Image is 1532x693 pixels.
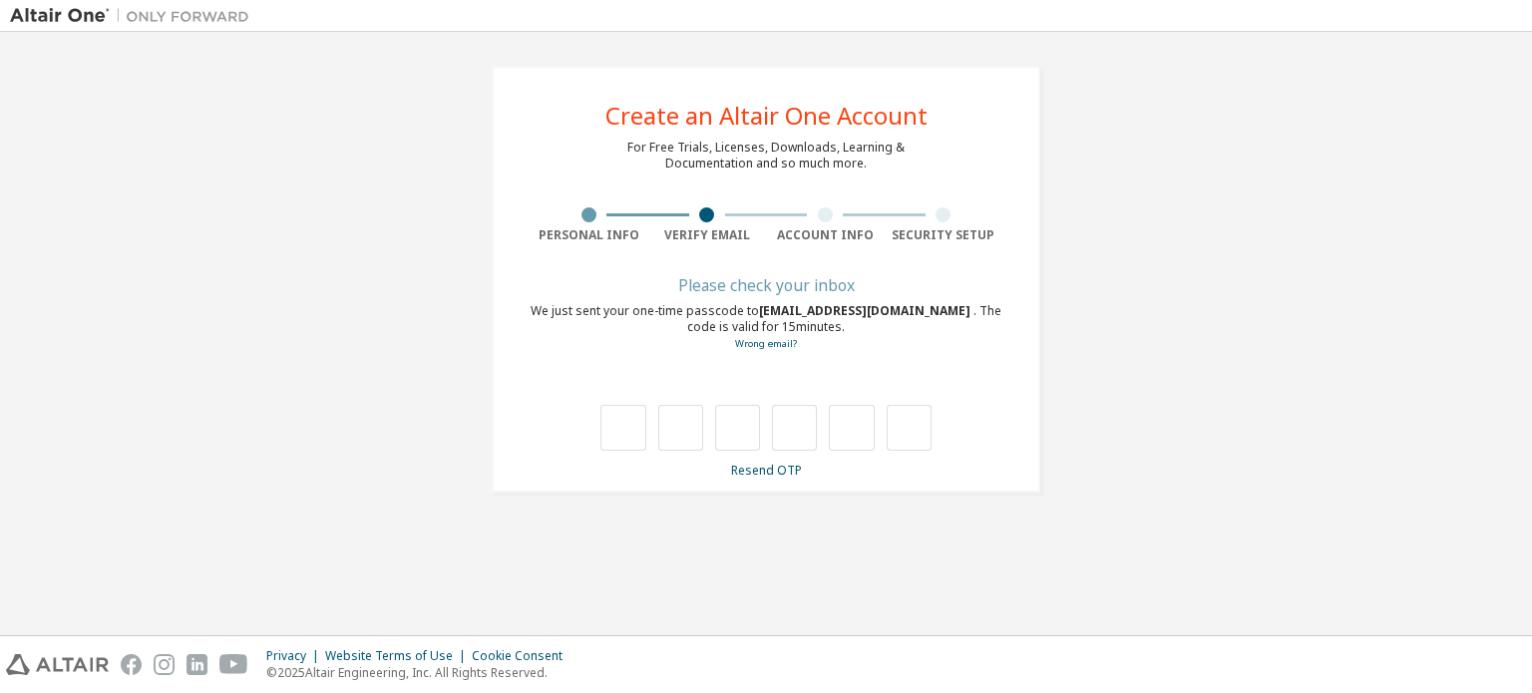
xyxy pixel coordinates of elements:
div: Please check your inbox [530,279,1002,291]
a: Go back to the registration form [735,337,797,350]
span: [EMAIL_ADDRESS][DOMAIN_NAME] [759,302,973,319]
div: Cookie Consent [472,648,574,664]
div: Website Terms of Use [325,648,472,664]
div: Verify Email [648,227,767,243]
div: Create an Altair One Account [605,104,928,128]
p: © 2025 Altair Engineering, Inc. All Rights Reserved. [266,664,574,681]
div: We just sent your one-time passcode to . The code is valid for 15 minutes. [530,303,1002,352]
div: Account Info [766,227,885,243]
div: Security Setup [885,227,1003,243]
img: altair_logo.svg [6,654,109,675]
div: Personal Info [530,227,648,243]
img: Altair One [10,6,259,26]
img: youtube.svg [219,654,248,675]
img: linkedin.svg [187,654,207,675]
div: For Free Trials, Licenses, Downloads, Learning & Documentation and so much more. [627,140,905,172]
div: Privacy [266,648,325,664]
a: Resend OTP [731,462,802,479]
img: facebook.svg [121,654,142,675]
img: instagram.svg [154,654,175,675]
